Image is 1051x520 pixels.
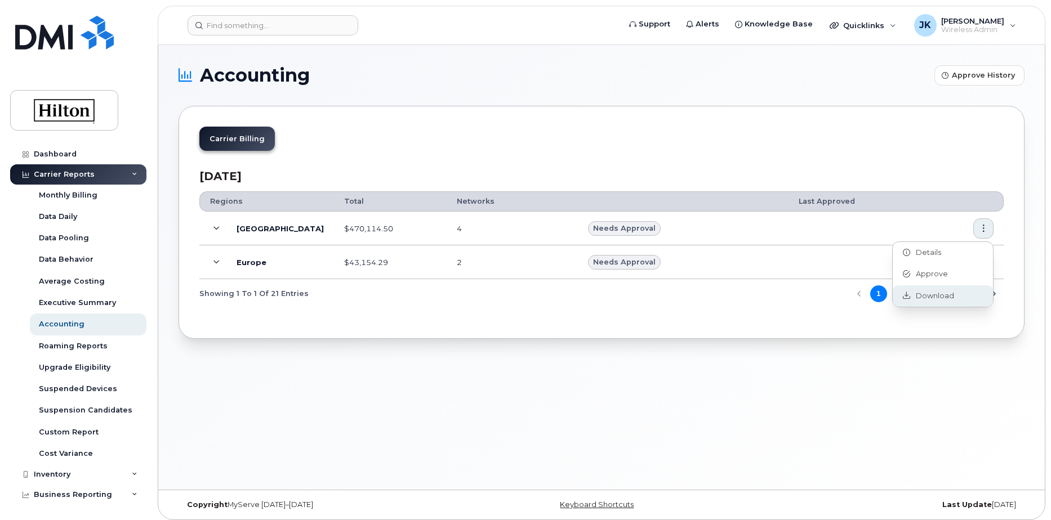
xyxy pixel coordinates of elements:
[334,245,447,279] td: $43,154.29
[870,285,887,302] button: Page 1
[237,257,266,268] b: Europe
[742,500,1025,509] div: [DATE]
[593,257,656,267] span: Needs Approval
[934,65,1025,86] button: Approve History
[593,223,656,234] span: Needs Approval
[447,212,578,245] td: 4
[1002,471,1043,512] iframe: Messenger Launcher
[199,191,334,212] th: Regions
[942,500,992,509] strong: Last Update
[789,191,963,212] th: Last Approved
[447,245,578,279] td: 2
[334,212,447,245] td: $470,114.50
[447,191,578,212] th: Networks
[986,285,1003,302] button: Next Page
[237,223,324,234] b: [GEOGRAPHIC_DATA]
[910,269,948,279] span: Approve
[910,248,941,258] span: Details
[179,500,461,509] div: MyServe [DATE]–[DATE]
[199,170,1004,182] h3: [DATE]
[199,285,309,302] span: Showing 1 To 1 Of 21 Entries
[334,191,447,212] th: Total
[200,67,310,84] span: Accounting
[560,500,634,509] a: Keyboard Shortcuts
[952,70,1015,80] span: Approve History
[187,500,228,509] strong: Copyright
[910,291,954,301] span: Download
